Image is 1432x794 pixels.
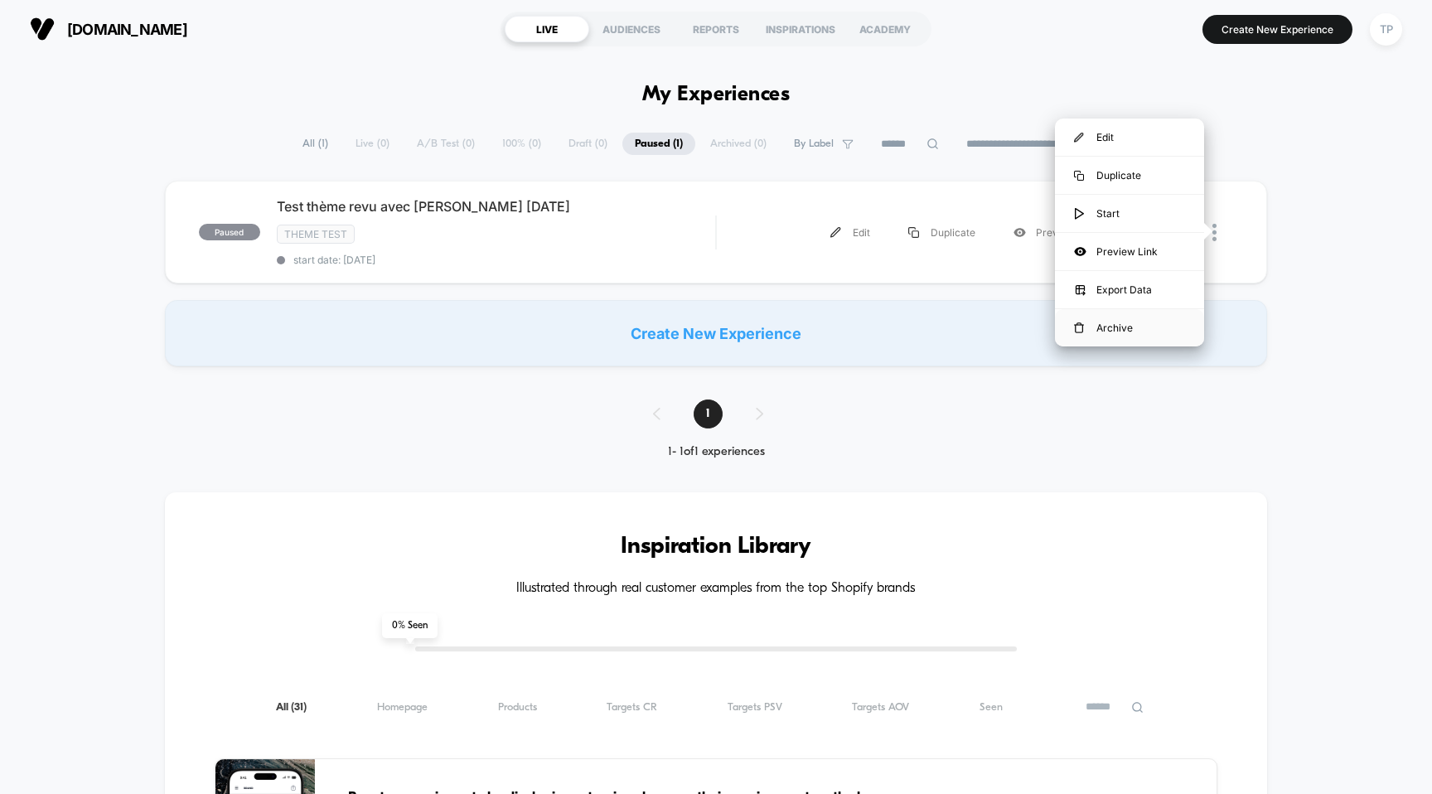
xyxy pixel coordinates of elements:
img: menu [1074,133,1084,143]
div: LIVE [505,16,589,42]
img: menu [1074,322,1084,334]
span: Paused ( 1 ) [622,133,695,155]
div: Edit [1055,119,1204,156]
span: Targets CR [607,701,657,714]
span: Targets AOV [852,701,909,714]
span: 1 [694,399,723,428]
img: Visually logo [30,17,55,41]
div: Edit [811,214,889,251]
div: Current time [494,380,532,399]
div: Duration [535,380,578,399]
button: Play, NEW DEMO 2025-VEED.mp4 [8,376,35,403]
span: start date: [DATE] [277,254,716,266]
div: Duplicate [889,214,994,251]
span: By Label [794,138,834,150]
button: Play, NEW DEMO 2025-VEED.mp4 [346,186,385,225]
img: menu [830,227,841,238]
h3: Inspiration Library [215,534,1218,560]
span: paused [199,224,260,240]
img: menu [908,227,919,238]
span: 0 % Seen [382,613,438,638]
div: Archive [1055,309,1204,346]
span: Targets PSV [728,701,782,714]
div: Create New Experience [165,300,1268,366]
input: Volume [611,382,660,398]
div: 1 - 1 of 1 experiences [636,445,796,459]
div: Duplicate [1055,157,1204,194]
span: Products [498,701,537,714]
h1: My Experiences [642,83,791,107]
span: [DOMAIN_NAME] [67,21,187,38]
span: ( 31 ) [291,702,307,713]
div: ACADEMY [843,16,927,42]
img: menu [1074,171,1084,181]
h4: Illustrated through real customer examples from the top Shopify brands [215,581,1218,597]
div: Start [1055,195,1204,232]
span: Seen [980,701,1003,714]
span: All [276,701,307,714]
div: Export Data [1055,271,1204,308]
div: REPORTS [674,16,758,42]
div: Preview Link [1055,233,1204,270]
span: Theme Test [277,225,355,244]
div: INSPIRATIONS [758,16,843,42]
button: [DOMAIN_NAME] [25,16,192,42]
span: All ( 1 ) [290,133,341,155]
div: AUDIENCES [589,16,674,42]
img: menu [1074,208,1084,220]
img: close [1212,224,1217,241]
input: Seek [12,354,721,370]
div: TP [1370,13,1402,46]
button: Create New Experience [1202,15,1352,44]
div: Preview [994,214,1094,251]
button: TP [1365,12,1407,46]
span: Homepage [377,701,428,714]
span: Test thème revu avec [PERSON_NAME] [DATE] [277,198,716,215]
